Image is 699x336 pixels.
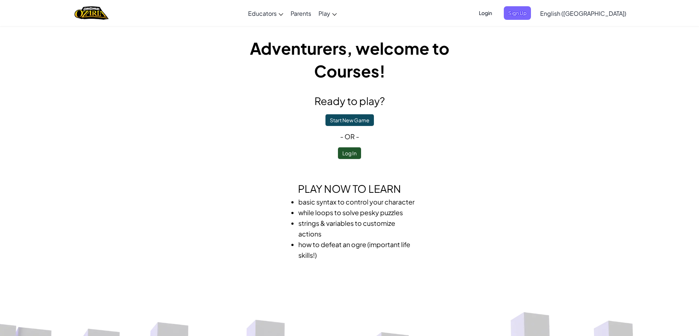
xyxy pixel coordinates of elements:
[318,10,330,17] span: Play
[74,6,109,21] img: Home
[340,132,345,141] span: -
[218,93,482,109] h2: Ready to play?
[474,6,496,20] button: Login
[325,114,374,126] button: Start New Game
[536,3,630,23] a: English ([GEOGRAPHIC_DATA])
[298,239,416,260] li: how to defeat an ogre (important life skills!)
[298,218,416,239] li: strings & variables to customize actions
[244,3,287,23] a: Educators
[298,196,416,207] li: basic syntax to control your character
[218,181,482,196] h2: Play now to learn
[248,10,277,17] span: Educators
[218,37,482,82] h1: Adventurers, welcome to Courses!
[504,6,531,20] button: Sign Up
[74,6,109,21] a: Ozaria by CodeCombat logo
[315,3,341,23] a: Play
[355,132,359,141] span: -
[338,147,361,159] button: Log In
[287,3,315,23] a: Parents
[540,10,626,17] span: English ([GEOGRAPHIC_DATA])
[298,207,416,218] li: while loops to solve pesky puzzles
[345,132,355,141] span: or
